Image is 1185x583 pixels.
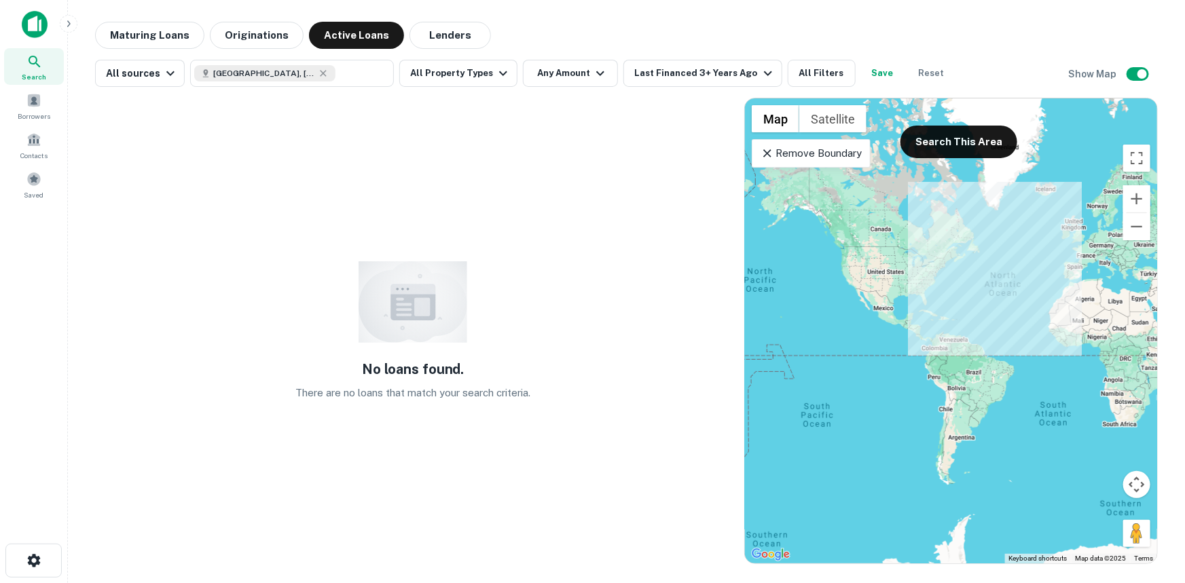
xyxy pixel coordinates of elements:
button: Lenders [409,22,491,49]
a: Saved [4,166,64,203]
button: Maturing Loans [95,22,204,49]
a: Open this area in Google Maps (opens a new window) [748,546,793,563]
p: There are no loans that match your search criteria. [295,385,530,401]
button: Show street map [752,105,799,132]
button: Originations [210,22,304,49]
span: Map data ©2025 [1075,554,1126,562]
h6: Show Map [1068,67,1118,81]
button: Show satellite imagery [799,105,867,132]
img: capitalize-icon.png [22,11,48,38]
button: Keyboard shortcuts [1008,554,1067,563]
span: Search [22,71,46,82]
span: Contacts [20,150,48,161]
button: Search This Area [900,126,1017,158]
button: Toggle fullscreen view [1123,145,1150,172]
button: Active Loans [309,22,404,49]
span: Borrowers [18,111,50,121]
button: Map camera controls [1123,471,1150,498]
a: Search [4,48,64,85]
button: Zoom out [1123,213,1150,240]
button: Any Amount [523,60,618,87]
button: All sources [95,60,185,87]
div: All sources [106,65,179,81]
a: Contacts [4,127,64,164]
div: Last Financed 3+ Years Ago [634,65,776,81]
button: Reset [910,60,953,87]
button: Last Financed 3+ Years Ago [623,60,782,87]
p: Remove Boundary [761,145,862,162]
a: Borrowers [4,88,64,124]
span: Saved [24,189,44,200]
a: Terms (opens in new tab) [1134,554,1153,562]
iframe: Chat Widget [1117,474,1185,540]
img: empty content [359,261,467,343]
img: Google [748,546,793,563]
button: All Filters [788,60,856,87]
button: Zoom in [1123,185,1150,212]
button: Save your search to get updates of matches that match your search criteria. [861,60,905,87]
span: [GEOGRAPHIC_DATA], [GEOGRAPHIC_DATA] 05855, [GEOGRAPHIC_DATA] [213,67,315,79]
h5: No loans found. [362,359,464,379]
button: All Property Types [399,60,517,87]
div: 0 0 [745,98,1157,563]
